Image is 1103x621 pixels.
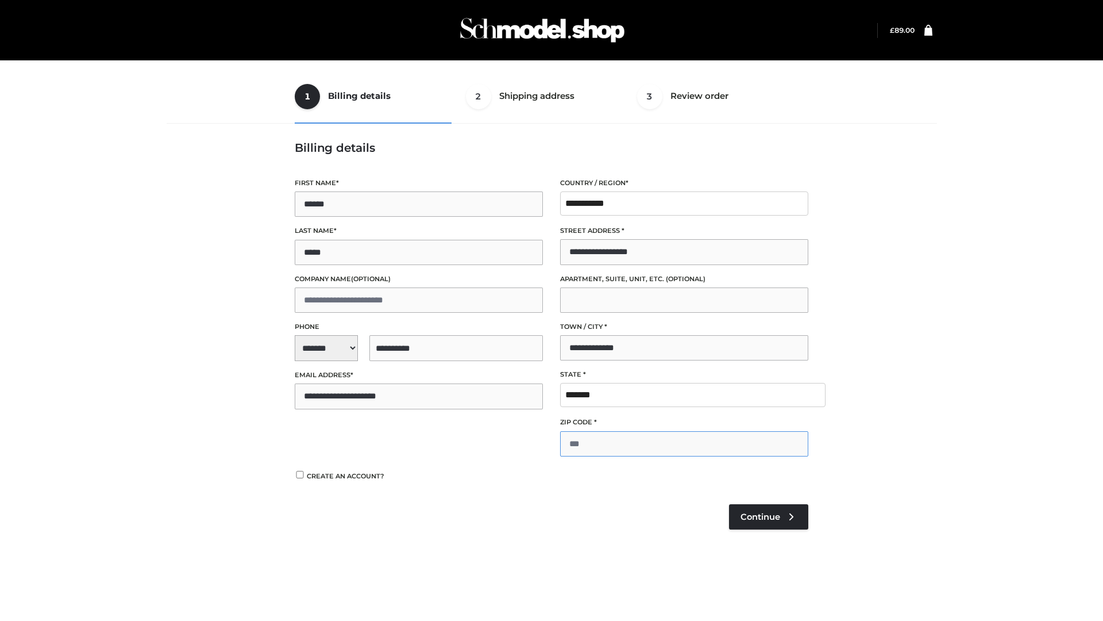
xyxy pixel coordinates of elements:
span: Continue [741,512,780,522]
span: (optional) [666,275,705,283]
a: Continue [729,504,808,530]
label: Company name [295,274,543,285]
a: £89.00 [890,26,915,34]
label: Country / Region [560,178,808,189]
label: Email address [295,370,543,381]
bdi: 89.00 [890,26,915,34]
label: State [560,369,808,380]
input: Create an account? [295,471,305,478]
span: (optional) [351,275,391,283]
label: Phone [295,321,543,332]
label: Town / City [560,321,808,332]
label: Last name [295,225,543,236]
h3: Billing details [295,141,808,155]
label: Apartment, suite, unit, etc. [560,274,808,285]
label: ZIP Code [560,417,808,428]
label: Street address [560,225,808,236]
img: Schmodel Admin 964 [456,7,628,53]
span: £ [890,26,894,34]
label: First name [295,178,543,189]
span: Create an account? [307,472,384,480]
